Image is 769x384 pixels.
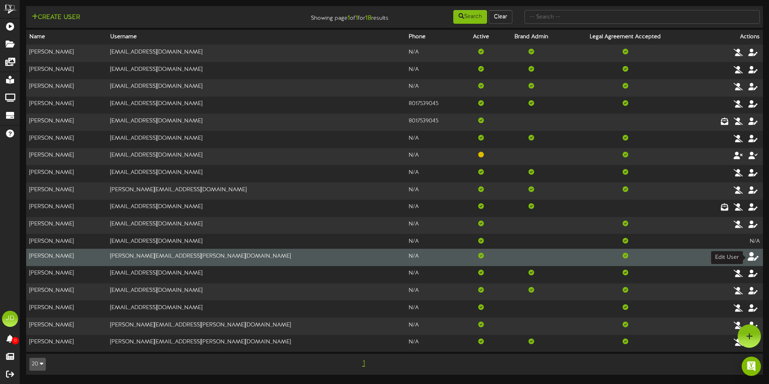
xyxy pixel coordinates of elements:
[563,30,687,45] th: Legal Agreement Accepted
[107,165,405,182] td: [EMAIL_ADDRESS][DOMAIN_NAME]
[107,249,405,266] td: [PERSON_NAME][EMAIL_ADDRESS][PERSON_NAME][DOMAIN_NAME]
[107,300,405,318] td: [EMAIL_ADDRESS][DOMAIN_NAME]
[405,62,463,79] td: N/A
[405,148,463,165] td: N/A
[405,97,463,114] td: 8017539045
[271,9,395,23] div: Showing page of for results
[26,131,107,148] td: [PERSON_NAME]
[107,335,405,352] td: [PERSON_NAME][EMAIL_ADDRESS][PERSON_NAME][DOMAIN_NAME]
[405,266,463,283] td: N/A
[365,14,371,22] strong: 18
[26,283,107,301] td: [PERSON_NAME]
[687,30,763,45] th: Actions
[405,131,463,148] td: N/A
[405,45,463,62] td: N/A
[26,148,107,165] td: [PERSON_NAME]
[26,318,107,335] td: [PERSON_NAME]
[524,10,760,24] input: -- Search --
[26,300,107,318] td: [PERSON_NAME]
[107,318,405,335] td: [PERSON_NAME][EMAIL_ADDRESS][PERSON_NAME][DOMAIN_NAME]
[107,200,405,217] td: [EMAIL_ADDRESS][DOMAIN_NAME]
[687,234,763,249] td: N/A
[29,358,46,371] button: 20
[26,62,107,79] td: [PERSON_NAME]
[107,114,405,131] td: [EMAIL_ADDRESS][DOMAIN_NAME]
[107,148,405,165] td: [EMAIL_ADDRESS][DOMAIN_NAME]
[107,217,405,234] td: [EMAIL_ADDRESS][DOMAIN_NAME]
[107,234,405,249] td: [EMAIL_ADDRESS][DOMAIN_NAME]
[405,283,463,301] td: N/A
[405,300,463,318] td: N/A
[26,182,107,200] td: [PERSON_NAME]
[26,249,107,266] td: [PERSON_NAME]
[29,12,82,23] button: Create User
[26,234,107,249] td: [PERSON_NAME]
[499,30,563,45] th: Brand Admin
[405,200,463,217] td: N/A
[347,14,350,22] strong: 1
[26,200,107,217] td: [PERSON_NAME]
[360,359,367,368] span: 1
[405,318,463,335] td: N/A
[405,182,463,200] td: N/A
[405,234,463,249] td: N/A
[26,45,107,62] td: [PERSON_NAME]
[26,79,107,97] td: [PERSON_NAME]
[107,182,405,200] td: [PERSON_NAME][EMAIL_ADDRESS][DOMAIN_NAME]
[405,30,463,45] th: Phone
[453,10,487,24] button: Search
[107,131,405,148] td: [EMAIL_ADDRESS][DOMAIN_NAME]
[405,79,463,97] td: N/A
[405,114,463,131] td: 8017539045
[107,283,405,301] td: [EMAIL_ADDRESS][DOMAIN_NAME]
[742,357,761,376] div: Open Intercom Messenger
[26,266,107,283] td: [PERSON_NAME]
[2,311,18,327] div: JD
[463,30,499,45] th: Active
[26,30,107,45] th: Name
[107,45,405,62] td: [EMAIL_ADDRESS][DOMAIN_NAME]
[107,266,405,283] td: [EMAIL_ADDRESS][DOMAIN_NAME]
[356,14,358,22] strong: 1
[489,10,512,24] button: Clear
[405,217,463,234] td: N/A
[107,97,405,114] td: [EMAIL_ADDRESS][DOMAIN_NAME]
[26,97,107,114] td: [PERSON_NAME]
[107,62,405,79] td: [EMAIL_ADDRESS][DOMAIN_NAME]
[405,249,463,266] td: N/A
[107,79,405,97] td: [EMAIL_ADDRESS][DOMAIN_NAME]
[26,217,107,234] td: [PERSON_NAME]
[12,337,19,345] span: 0
[405,165,463,182] td: N/A
[405,335,463,352] td: N/A
[107,30,405,45] th: Username
[26,165,107,182] td: [PERSON_NAME]
[26,335,107,352] td: [PERSON_NAME]
[26,114,107,131] td: [PERSON_NAME]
